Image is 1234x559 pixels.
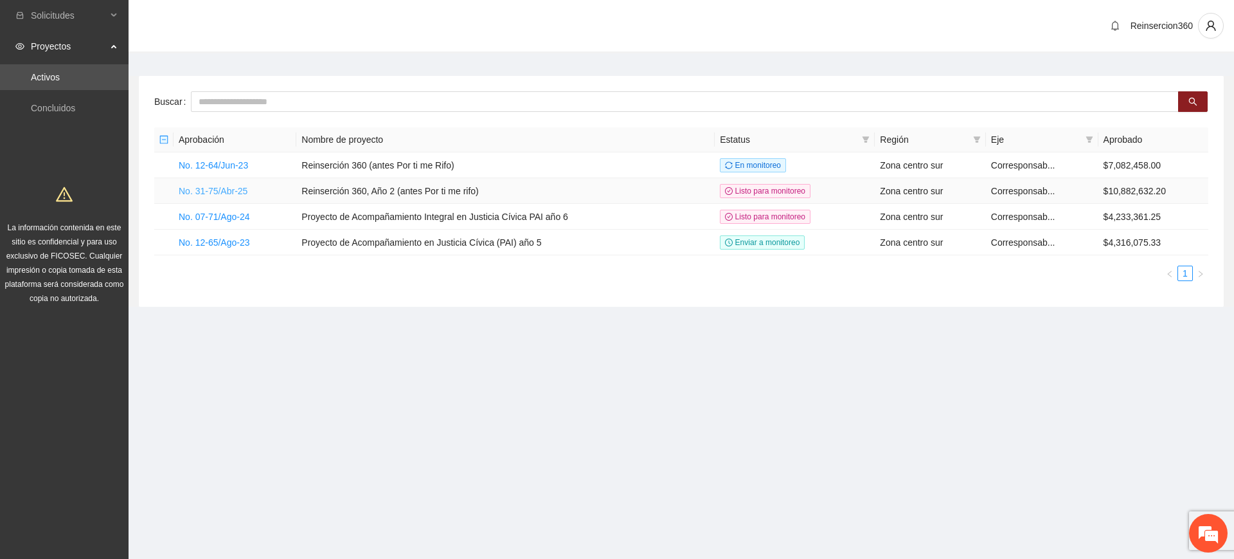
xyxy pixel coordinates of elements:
button: right [1193,266,1208,281]
span: filter [859,130,872,149]
button: user [1198,13,1224,39]
span: Reinsercion360 [1131,21,1193,31]
a: Activos [31,72,60,82]
td: Zona centro sur [875,178,985,204]
th: Aprobado [1098,127,1208,152]
td: Reinserción 360 (antes Por ti me Rifo) [296,152,715,178]
td: $7,082,458.00 [1098,152,1208,178]
a: No. 07-71/Ago-24 [179,212,250,222]
span: filter [862,136,870,143]
a: No. 12-65/Ago-23 [179,237,250,248]
span: minus-square [159,135,168,144]
span: Corresponsab... [991,237,1055,248]
button: left [1162,266,1177,281]
span: Enviar a monitoreo [720,235,805,250]
button: search [1178,91,1208,112]
span: filter [970,130,983,149]
span: search [1188,97,1197,107]
a: 1 [1178,266,1192,280]
span: Listo para monitoreo [720,210,810,224]
span: eye [15,42,24,51]
td: Reinserción 360, Año 2 (antes Por ti me rifo) [296,178,715,204]
span: right [1197,270,1204,278]
span: En monitoreo [720,158,786,172]
span: Corresponsab... [991,212,1055,222]
th: Nombre de proyecto [296,127,715,152]
span: filter [1086,136,1093,143]
span: sync [725,161,733,169]
label: Buscar [154,91,191,112]
td: Zona centro sur [875,152,985,178]
td: $10,882,632.20 [1098,178,1208,204]
span: Corresponsab... [991,186,1055,196]
th: Aprobación [174,127,296,152]
td: $4,316,075.33 [1098,230,1208,255]
td: $4,233,361.25 [1098,204,1208,230]
span: check-circle [725,213,733,221]
span: left [1166,270,1174,278]
span: Corresponsab... [991,160,1055,170]
li: Next Page [1193,266,1208,281]
td: Proyecto de Acompañamiento en Justicia Cívica (PAI) año 5 [296,230,715,255]
span: bell [1105,21,1125,31]
span: Estatus [720,133,857,147]
li: 1 [1177,266,1193,281]
span: Solicitudes [31,3,107,28]
span: check-circle [725,187,733,195]
span: La información contenida en este sitio es confidencial y para uso exclusivo de FICOSEC. Cualquier... [5,223,124,303]
span: Eje [991,133,1080,147]
span: inbox [15,11,24,20]
span: Listo para monitoreo [720,184,810,198]
td: Zona centro sur [875,204,985,230]
span: Proyectos [31,33,107,59]
a: Concluidos [31,103,75,113]
span: user [1199,20,1223,32]
button: bell [1105,15,1125,36]
span: clock-circle [725,239,733,246]
a: No. 31-75/Abr-25 [179,186,247,196]
td: Zona centro sur [875,230,985,255]
td: Proyecto de Acompañamiento Integral en Justicia Cívica PAI año 6 [296,204,715,230]
span: filter [973,136,981,143]
li: Previous Page [1162,266,1177,281]
span: Región [880,133,967,147]
span: warning [56,186,73,203]
a: No. 12-64/Jun-23 [179,160,248,170]
span: filter [1083,130,1096,149]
